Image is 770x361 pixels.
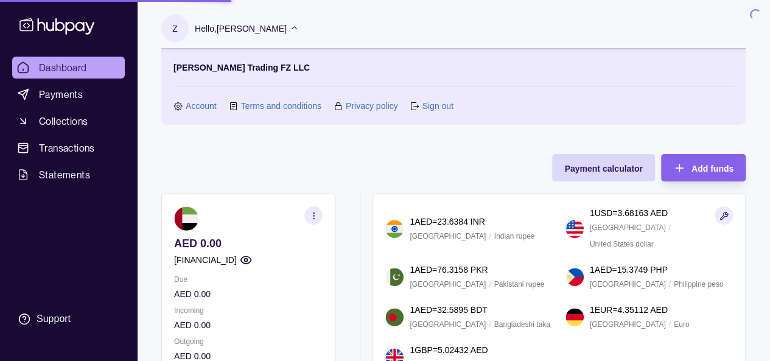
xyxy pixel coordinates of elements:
p: [GEOGRAPHIC_DATA] [410,278,486,291]
img: bd [385,308,404,326]
a: Privacy policy [346,99,398,113]
p: [GEOGRAPHIC_DATA] [590,221,666,234]
p: / [669,278,671,291]
p: / [669,318,671,331]
img: in [385,220,404,238]
span: Payment calculator [564,164,642,173]
p: Indian rupee [494,230,535,243]
a: Statements [12,164,125,186]
img: pk [385,268,404,286]
img: de [565,308,584,326]
p: AED 0.00 [174,318,323,332]
a: Account [186,99,217,113]
p: Euro [674,318,689,331]
a: Transactions [12,137,125,159]
span: Transactions [39,141,95,155]
p: 1 AED = 15.3749 PHP [590,263,668,276]
a: Support [12,306,125,332]
img: ae [174,206,198,231]
p: 1 USD = 3.68163 AED [590,206,668,220]
button: Payment calculator [552,154,654,181]
p: 1 AED = 76.3158 PKR [410,263,488,276]
div: Support [37,312,71,326]
p: / [669,221,671,234]
p: 1 EUR = 4.35112 AED [590,303,668,317]
a: Dashboard [12,57,125,79]
span: Add funds [691,164,733,173]
span: Payments [39,87,83,102]
p: Bangladeshi taka [494,318,550,331]
img: ph [565,268,584,286]
span: Dashboard [39,60,87,75]
p: / [489,230,491,243]
p: Z [172,22,178,35]
p: [GEOGRAPHIC_DATA] [410,230,486,243]
p: Hello, [PERSON_NAME] [195,22,287,35]
p: Philippine peso [674,278,723,291]
p: Incoming [174,304,323,317]
p: 1 GBP = 5.02432 AED [410,343,488,357]
p: AED 0.00 [174,237,323,250]
p: Pakistani rupee [494,278,545,291]
span: Statements [39,167,90,182]
p: [GEOGRAPHIC_DATA] [410,318,486,331]
a: Payments [12,83,125,105]
img: us [565,220,584,238]
p: Due [174,273,323,286]
p: [PERSON_NAME] Trading FZ LLC [173,61,310,74]
p: [GEOGRAPHIC_DATA] [590,278,666,291]
a: Collections [12,110,125,132]
p: 1 AED = 23.6384 INR [410,215,485,228]
p: United States dollar [590,237,654,251]
p: AED 0.00 [174,287,323,301]
a: Terms and conditions [241,99,321,113]
a: Sign out [422,99,453,113]
p: [GEOGRAPHIC_DATA] [590,318,666,331]
p: / [489,318,491,331]
p: / [489,278,491,291]
p: [FINANCIAL_ID] [174,253,237,267]
p: 1 AED = 32.5895 BDT [410,303,487,317]
span: Collections [39,114,88,128]
button: Add funds [661,154,746,181]
p: Outgoing [174,335,323,348]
